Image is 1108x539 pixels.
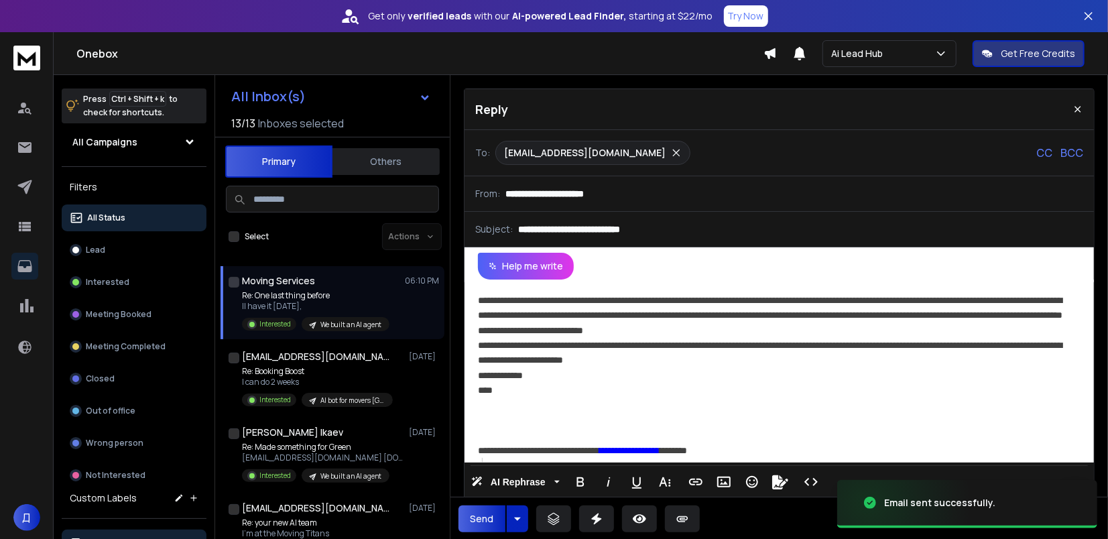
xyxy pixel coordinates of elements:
p: Not Interested [86,470,145,481]
button: Italic (Ctrl+I) [596,469,621,495]
p: Interested [86,277,129,288]
span: AI Rephrase [488,477,548,488]
strong: verified leads [408,9,472,23]
p: 06:10 PM [405,276,439,286]
p: Lead [86,245,105,255]
button: Out of office [62,398,206,424]
span: Ctrl + Shift + k [109,91,166,107]
button: Insert Image (Ctrl+P) [711,469,737,495]
div: Email sent successfully. [884,496,995,510]
p: Reply [475,100,508,119]
p: All Status [87,213,125,223]
button: Help me write [478,253,574,280]
button: Send [458,505,505,532]
h1: [EMAIL_ADDRESS][DOMAIN_NAME] [242,501,389,515]
p: Interested [259,395,291,405]
button: Д [13,504,40,531]
p: We built an AI agent [320,471,381,481]
p: To: [475,146,490,160]
button: Get Free Credits [973,40,1085,67]
button: All Campaigns [62,129,206,156]
p: [DATE] [409,427,439,438]
button: More Text [652,469,678,495]
button: Signature [767,469,793,495]
span: 13 / 13 [231,115,255,131]
button: Primary [225,145,332,178]
button: Code View [798,469,824,495]
h1: Onebox [76,46,763,62]
h1: Moving Services [242,274,315,288]
p: Re: Booking Boost [242,366,393,377]
h1: All Campaigns [72,135,137,149]
button: Not Interested [62,462,206,489]
p: Get only with our starting at $22/mo [369,9,713,23]
p: Press to check for shortcuts. [83,93,178,119]
p: Re: Made something for Green [242,442,403,453]
p: AI bot for movers [GEOGRAPHIC_DATA] [320,396,385,406]
p: From: [475,187,500,200]
p: Interested [259,471,291,481]
p: Subject: [475,223,513,236]
p: Re: One last thing before [242,290,389,301]
h1: All Inbox(s) [231,90,306,103]
p: [EMAIL_ADDRESS][DOMAIN_NAME] [DOMAIN_NAME] *[PHONE_NUMBER]* NYSDOT 39058 [242,453,403,463]
button: Others [332,147,440,176]
button: Meeting Completed [62,333,206,360]
p: Try Now [728,9,764,23]
p: Out of office [86,406,135,416]
button: AI Rephrase [469,469,562,495]
button: Insert Link (Ctrl+K) [683,469,709,495]
button: Emoticons [739,469,765,495]
h3: Inboxes selected [258,115,344,131]
button: Underline (Ctrl+U) [624,469,650,495]
p: Get Free Credits [1001,47,1075,60]
button: All Status [62,204,206,231]
button: Closed [62,365,206,392]
p: Closed [86,373,115,384]
p: [DATE] [409,351,439,362]
p: [EMAIL_ADDRESS][DOMAIN_NAME] [504,146,666,160]
button: Wrong person [62,430,206,457]
p: II have it [DATE], [242,301,389,312]
p: Meeting Booked [86,309,151,320]
p: Wrong person [86,438,143,448]
button: Meeting Booked [62,301,206,328]
p: [DATE] [409,503,439,514]
p: CC [1036,145,1052,161]
strong: AI-powered Lead Finder, [513,9,627,23]
button: Try Now [724,5,768,27]
h3: Custom Labels [70,491,137,505]
p: BCC [1060,145,1083,161]
button: Lead [62,237,206,263]
label: Select [245,231,269,242]
img: logo [13,46,40,70]
p: Ai Lead Hub [831,47,888,60]
h1: [PERSON_NAME] Ikaev [242,426,343,439]
p: I'm at the Moving Titans [242,528,389,539]
h3: Filters [62,178,206,196]
h1: [EMAIL_ADDRESS][DOMAIN_NAME] [242,350,389,363]
button: All Inbox(s) [221,83,442,110]
p: Re: your new AI team [242,518,389,528]
button: Interested [62,269,206,296]
button: Bold (Ctrl+B) [568,469,593,495]
p: Meeting Completed [86,341,166,352]
p: I can do 2 weeks [242,377,393,387]
p: We built an AI agent [320,320,381,330]
p: Interested [259,319,291,329]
